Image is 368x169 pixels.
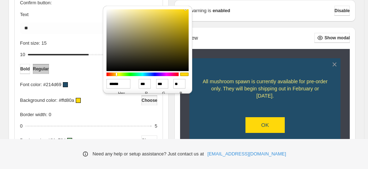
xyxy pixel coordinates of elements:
[155,123,157,130] div: 5
[139,89,154,98] label: r
[141,98,157,103] span: Choose
[156,89,171,98] label: g
[20,40,46,46] span: Font size: 15
[20,52,25,57] span: 10
[203,79,328,99] span: All mushroom spawn is currently available for pre-order only. They will begin shipping out in Feb...
[314,33,350,43] button: Show modal
[180,7,211,14] p: This warning is
[245,117,285,133] button: OK
[20,66,30,72] span: Bold
[20,137,66,144] p: Border color: #81c784
[20,97,74,104] p: Background color: #ffd80a
[334,6,350,16] button: Disable
[141,135,157,145] button: Choose
[208,150,286,158] a: [EMAIL_ADDRESS][DOMAIN_NAME]
[20,112,51,117] span: Border width: 0
[3,6,145,30] body: Rich Text Area. Press ALT-0 for help.
[334,8,350,14] span: Disable
[141,95,157,105] button: Choose
[20,12,29,17] span: Text
[106,89,137,98] label: hex
[173,89,188,98] label: b
[324,35,350,41] span: Show modal
[213,7,230,14] strong: enabled
[20,64,30,74] button: Bold
[33,64,49,74] button: Regular
[20,81,61,88] p: Font color: #214d69
[33,66,49,72] span: Regular
[20,123,23,129] span: 0
[141,138,157,143] span: Choose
